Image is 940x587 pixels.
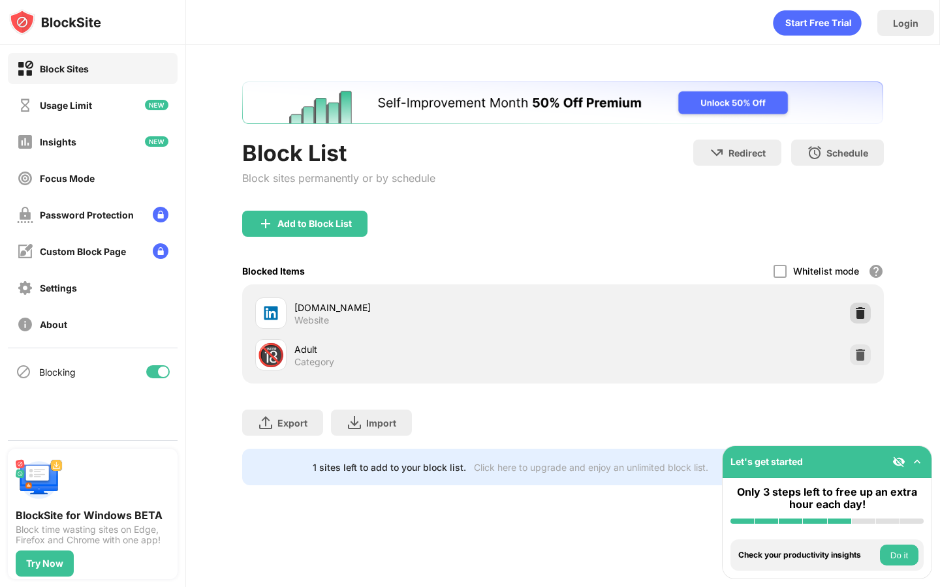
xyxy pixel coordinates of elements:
[911,455,924,468] img: omni-setup-toggle.svg
[40,319,67,330] div: About
[366,417,396,429] div: Import
[263,305,279,321] img: favicons
[17,280,33,296] img: settings-off.svg
[826,147,868,158] div: Schedule
[880,545,918,565] button: Do it
[17,316,33,333] img: about-off.svg
[257,342,285,369] div: 🔞
[17,61,33,77] img: block-on.svg
[16,524,170,545] div: Block time wasting sites on Edge, Firefox and Chrome with one app!
[16,509,170,522] div: BlockSite for Windows BETA
[39,367,76,378] div: Blocking
[793,265,859,277] div: Whitelist mode
[294,314,329,326] div: Website
[40,282,77,293] div: Settings
[277,417,307,429] div: Export
[145,100,168,110] img: new-icon.svg
[16,457,63,504] img: push-desktop.svg
[17,134,33,150] img: insights-off.svg
[242,265,305,277] div: Blocked Items
[892,455,905,468] img: eye-not-visible.svg
[242,82,883,124] iframe: Banner
[294,301,563,314] div: [DOMAIN_NAME]
[16,364,31,380] img: blocking-icon.svg
[242,140,435,166] div: Block List
[17,97,33,113] img: time-usage-off.svg
[474,462,708,473] div: Click here to upgrade and enjoy an unlimited block list.
[313,462,466,473] div: 1 sites left to add to your block list.
[40,246,126,257] div: Custom Block Page
[738,550,877,560] div: Check your productivity insights
[153,207,168,222] img: lock-menu.svg
[893,18,918,29] div: Login
[17,243,33,260] img: customize-block-page-off.svg
[728,147,766,158] div: Redirect
[242,172,435,185] div: Block sites permanently or by schedule
[40,209,134,220] div: Password Protection
[17,170,33,187] img: focus-off.svg
[26,558,63,569] div: Try Now
[145,136,168,147] img: new-icon.svg
[153,243,168,259] img: lock-menu.svg
[40,63,89,74] div: Block Sites
[40,100,92,111] div: Usage Limit
[730,486,924,511] div: Only 3 steps left to free up an extra hour each day!
[40,173,95,184] div: Focus Mode
[17,207,33,223] img: password-protection-off.svg
[9,9,101,35] img: logo-blocksite.svg
[730,456,803,467] div: Let's get started
[277,218,352,229] div: Add to Block List
[294,356,334,368] div: Category
[40,136,76,147] div: Insights
[773,10,862,36] div: animation
[294,342,563,356] div: Adult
